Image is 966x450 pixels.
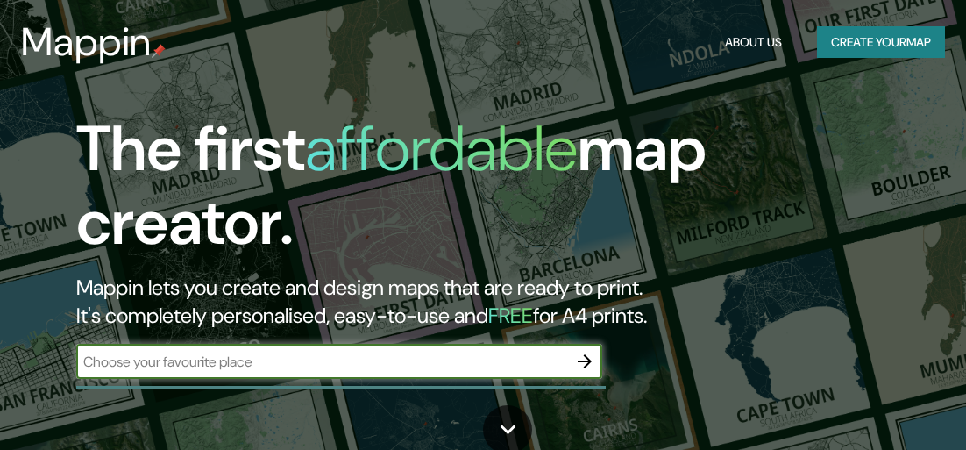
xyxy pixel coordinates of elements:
[718,26,789,59] button: About Us
[76,274,849,330] h2: Mappin lets you create and design maps that are ready to print. It's completely personalised, eas...
[76,352,567,372] input: Choose your favourite place
[305,108,578,189] h1: affordable
[488,302,533,329] h5: FREE
[76,112,849,274] h1: The first map creator.
[817,26,945,59] button: Create yourmap
[152,44,166,58] img: mappin-pin
[21,19,152,65] h3: Mappin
